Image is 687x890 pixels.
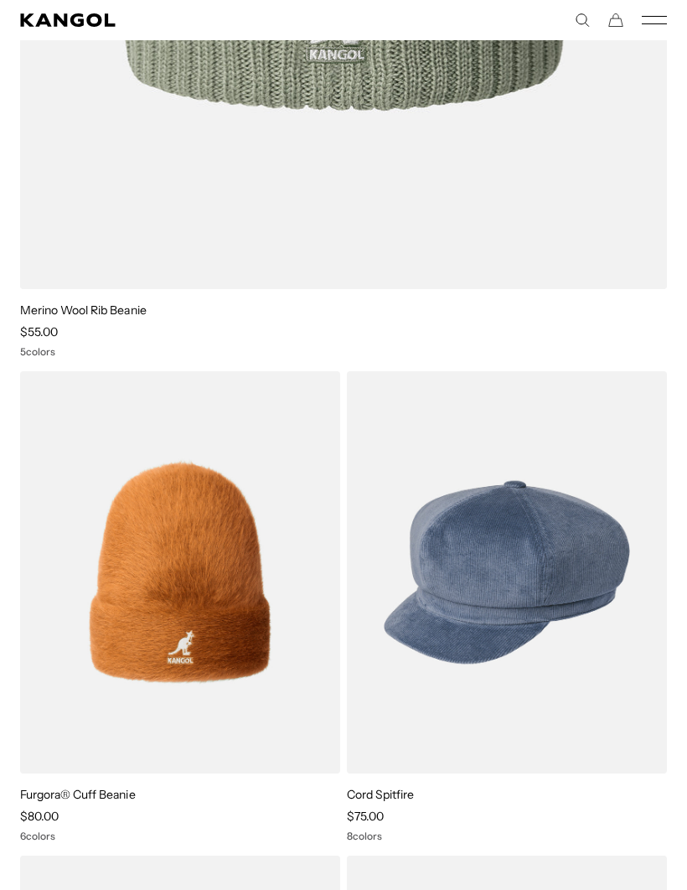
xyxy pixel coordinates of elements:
button: Cart [608,13,623,28]
a: Cord Spitfire [347,787,414,802]
span: $80.00 [20,809,59,824]
a: Furgora® Cuff Beanie [20,787,136,802]
img: Furgora® Cuff Beanie [20,371,340,774]
span: $75.00 [347,809,384,824]
a: Merino Wool Rib Beanie [20,303,147,318]
div: 6 colors [20,830,340,842]
div: 5 colors [20,346,667,358]
button: Mobile Menu [642,13,667,28]
summary: Search here [575,13,590,28]
span: $55.00 [20,324,58,339]
div: 8 colors [347,830,667,842]
img: Cord Spitfire [347,371,667,774]
a: Kangol [20,13,343,27]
